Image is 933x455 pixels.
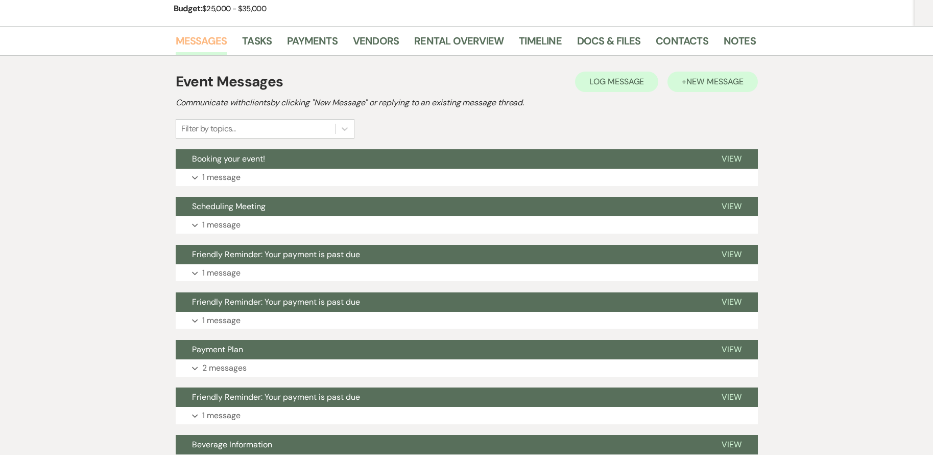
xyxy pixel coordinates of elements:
[192,201,266,212] span: Scheduling Meeting
[577,33,640,55] a: Docs & Files
[176,388,705,407] button: Friendly Reminder: Your payment is past due
[176,312,758,329] button: 1 message
[176,197,705,216] button: Scheduling Meeting
[686,76,743,87] span: New Message
[192,344,243,355] span: Payment Plan
[722,249,741,260] span: View
[705,245,758,264] button: View
[705,435,758,454] button: View
[519,33,562,55] a: Timeline
[242,33,272,55] a: Tasks
[705,292,758,312] button: View
[176,359,758,377] button: 2 messages
[176,97,758,109] h2: Communicate with clients by clicking "New Message" or replying to an existing message thread.
[656,33,708,55] a: Contacts
[589,76,644,87] span: Log Message
[722,153,741,164] span: View
[722,201,741,212] span: View
[705,388,758,407] button: View
[722,297,741,307] span: View
[667,72,757,92] button: +New Message
[192,297,360,307] span: Friendly Reminder: Your payment is past due
[176,216,758,234] button: 1 message
[176,292,705,312] button: Friendly Reminder: Your payment is past due
[705,197,758,216] button: View
[202,409,241,422] p: 1 message
[202,171,241,184] p: 1 message
[414,33,504,55] a: Rental Overview
[176,340,705,359] button: Payment Plan
[202,314,241,327] p: 1 message
[353,33,399,55] a: Vendors
[176,407,758,424] button: 1 message
[176,149,705,169] button: Booking your event!
[176,264,758,282] button: 1 message
[176,169,758,186] button: 1 message
[705,149,758,169] button: View
[722,344,741,355] span: View
[202,361,247,375] p: 2 messages
[176,33,227,55] a: Messages
[174,3,203,14] span: Budget:
[192,153,265,164] span: Booking your event!
[705,340,758,359] button: View
[192,249,360,260] span: Friendly Reminder: Your payment is past due
[192,392,360,402] span: Friendly Reminder: Your payment is past due
[181,123,236,135] div: Filter by topics...
[176,71,283,93] h1: Event Messages
[287,33,338,55] a: Payments
[724,33,756,55] a: Notes
[722,439,741,450] span: View
[202,266,241,280] p: 1 message
[575,72,658,92] button: Log Message
[722,392,741,402] span: View
[176,245,705,264] button: Friendly Reminder: Your payment is past due
[192,439,272,450] span: Beverage Information
[202,218,241,232] p: 1 message
[202,4,266,14] span: $25,000 - $35,000
[176,435,705,454] button: Beverage Information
